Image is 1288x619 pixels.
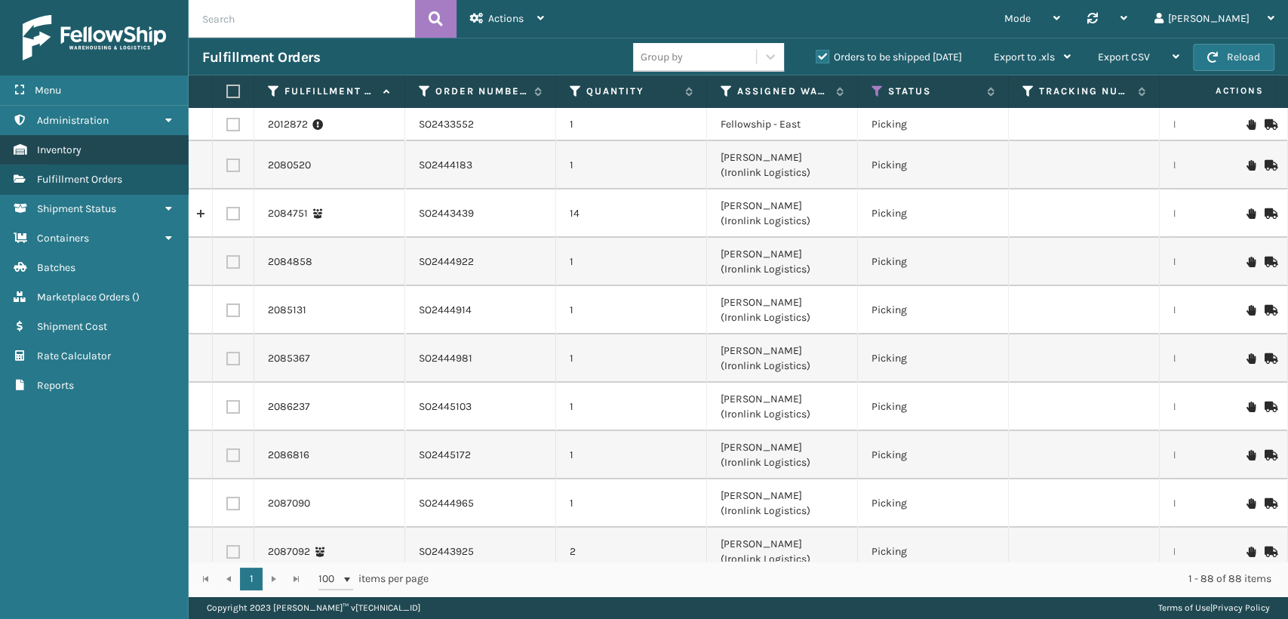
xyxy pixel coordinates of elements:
[816,51,962,63] label: Orders to be shipped [DATE]
[707,334,858,383] td: [PERSON_NAME] (Ironlink Logistics)
[1247,547,1256,557] i: On Hold
[318,568,429,590] span: items per page
[707,431,858,479] td: [PERSON_NAME] (Ironlink Logistics)
[268,399,310,414] a: 2086237
[586,85,678,98] label: Quantity
[268,254,312,269] a: 2084858
[419,206,474,221] a: SO2443439
[1247,257,1256,267] i: On Hold
[1167,79,1272,103] span: Actions
[419,496,474,511] a: SO2444965
[1247,160,1256,171] i: On Hold
[419,448,471,463] a: SO2445172
[1193,44,1274,71] button: Reload
[858,528,1009,576] td: Picking
[1265,160,1274,171] i: Mark as Shipped
[1247,450,1256,460] i: On Hold
[556,334,707,383] td: 1
[1213,602,1270,613] a: Privacy Policy
[707,141,858,189] td: [PERSON_NAME] (Ironlink Logistics)
[556,238,707,286] td: 1
[556,479,707,528] td: 1
[556,286,707,334] td: 1
[707,108,858,141] td: Fellowship - East
[488,12,524,25] span: Actions
[858,431,1009,479] td: Picking
[207,596,420,619] p: Copyright 2023 [PERSON_NAME]™ v [TECHNICAL_ID]
[268,117,308,132] a: 2012872
[419,158,472,173] a: SO2444183
[268,158,311,173] a: 2080520
[858,334,1009,383] td: Picking
[858,189,1009,238] td: Picking
[1098,51,1150,63] span: Export CSV
[23,15,166,60] img: logo
[419,303,472,318] a: SO2444914
[556,431,707,479] td: 1
[1039,85,1130,98] label: Tracking Number
[858,286,1009,334] td: Picking
[37,232,89,245] span: Containers
[641,49,683,65] div: Group by
[994,51,1055,63] span: Export to .xls
[707,528,858,576] td: [PERSON_NAME] (Ironlink Logistics)
[37,173,122,186] span: Fulfillment Orders
[556,141,707,189] td: 1
[1247,402,1256,412] i: On Hold
[419,399,472,414] a: SO2445103
[556,383,707,431] td: 1
[37,291,130,303] span: Marketplace Orders
[202,48,320,66] h3: Fulfillment Orders
[1265,498,1274,509] i: Mark as Shipped
[435,85,527,98] label: Order Number
[419,254,474,269] a: SO2444922
[707,286,858,334] td: [PERSON_NAME] (Ironlink Logistics)
[268,206,308,221] a: 2084751
[707,238,858,286] td: [PERSON_NAME] (Ironlink Logistics)
[1247,498,1256,509] i: On Hold
[888,85,979,98] label: Status
[37,379,74,392] span: Reports
[1265,547,1274,557] i: Mark as Shipped
[556,528,707,576] td: 2
[132,291,140,303] span: ( )
[419,544,474,559] a: SO2443925
[1247,305,1256,316] i: On Hold
[240,568,263,590] a: 1
[858,479,1009,528] td: Picking
[1265,208,1274,219] i: Mark as Shipped
[858,108,1009,141] td: Picking
[268,351,310,366] a: 2085367
[556,189,707,238] td: 14
[1247,353,1256,364] i: On Hold
[1247,208,1256,219] i: On Hold
[37,320,107,333] span: Shipment Cost
[419,351,472,366] a: SO2444981
[1265,402,1274,412] i: Mark as Shipped
[858,141,1009,189] td: Picking
[1265,450,1274,460] i: Mark as Shipped
[1158,596,1270,619] div: |
[707,189,858,238] td: [PERSON_NAME] (Ironlink Logistics)
[37,143,81,156] span: Inventory
[737,85,828,98] label: Assigned Warehouse
[556,108,707,141] td: 1
[1265,305,1274,316] i: Mark as Shipped
[37,114,109,127] span: Administration
[37,261,75,274] span: Batches
[1265,257,1274,267] i: Mark as Shipped
[450,571,1271,587] div: 1 - 88 of 88 items
[268,544,310,559] a: 2087092
[1265,119,1274,130] i: Mark as Shipped
[268,448,309,463] a: 2086816
[268,496,310,511] a: 2087090
[419,117,474,132] a: SO2433552
[858,383,1009,431] td: Picking
[1247,119,1256,130] i: On Hold
[858,238,1009,286] td: Picking
[37,350,111,362] span: Rate Calculator
[318,571,341,587] span: 100
[35,84,61,97] span: Menu
[1265,353,1274,364] i: Mark as Shipped
[1004,12,1031,25] span: Mode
